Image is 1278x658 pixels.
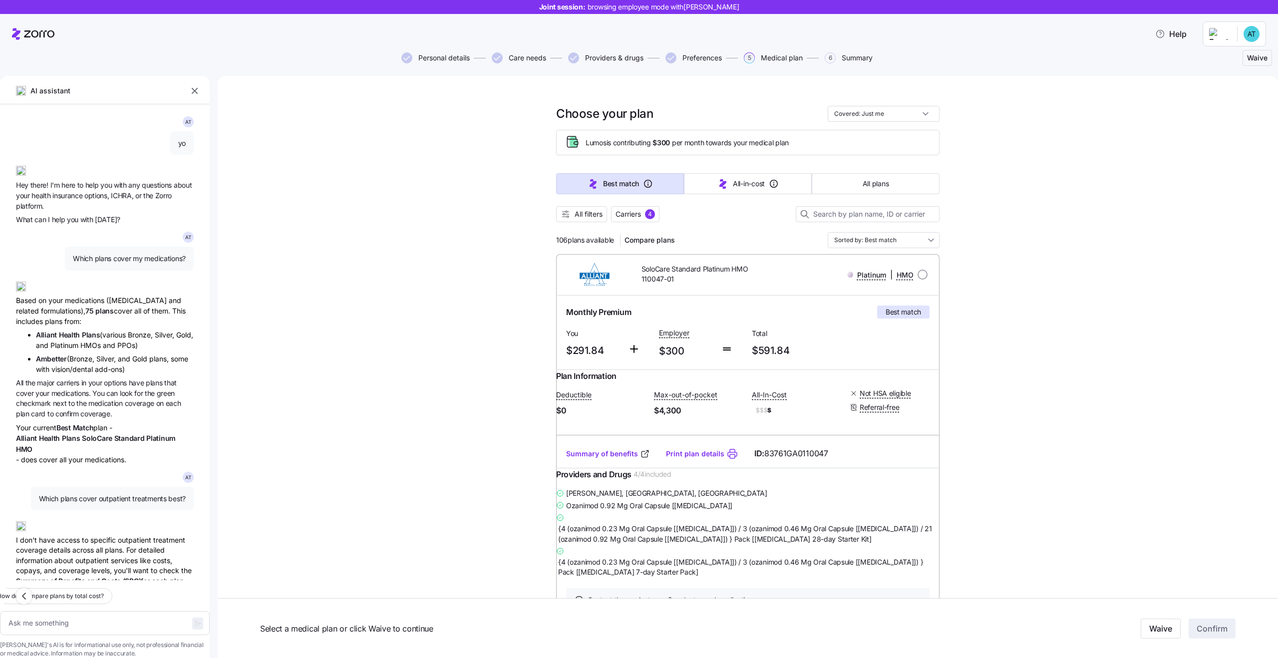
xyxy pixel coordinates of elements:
span: You [92,389,106,397]
span: to [68,399,76,407]
span: $291.84 [566,342,620,359]
span: can [34,215,48,224]
button: Providers & drugs [568,52,643,63]
span: options [104,378,128,387]
span: HMO [897,270,914,280]
span: the [76,399,88,407]
span: All filters [575,209,603,219]
span: Match [73,423,94,432]
span: 6 [825,52,836,63]
span: carriers [56,378,81,387]
a: Care needs [490,52,546,63]
span: questions [142,181,174,189]
span: Plan Information [556,370,617,382]
span: Monthly Premium [566,306,631,319]
span: Ozanimod 0.92 Mg Oral Capsule [[MEDICAL_DATA]] [566,501,732,511]
button: 6Summary [825,52,873,63]
a: Print plan details [666,449,724,459]
span: Employer [659,328,689,338]
span: Preferences [682,54,722,61]
span: and [87,577,101,585]
span: plan [16,409,31,418]
span: or [135,191,143,200]
span: that [164,378,177,387]
span: A T [185,235,191,240]
div: I don't have access to specific outpatient treatment coverage details across all plans. For detai... [16,513,194,597]
span: What [16,215,34,224]
span: All-in-cost [733,179,765,189]
span: with [114,181,128,189]
span: Joint session: [539,2,739,12]
span: coverage [125,399,156,407]
span: [DATE]? [95,215,120,224]
span: Costs [101,577,122,585]
span: to [47,409,55,418]
span: {4 (ozanimod 0.23 Mg Oral Capsule [[MEDICAL_DATA]]) / 3 (ozanimod 0.46 Mg Oral Capsule [[MEDICAL_... [558,557,940,578]
span: platform. [16,202,44,210]
span: $$$ [756,406,767,415]
span: your [35,389,51,397]
input: Order by dropdown [828,232,940,248]
button: Carriers4 [611,206,659,222]
span: Total [752,329,837,338]
span: medications. [51,389,93,397]
span: help [85,181,100,189]
span: Standard [114,434,147,442]
span: browsing employee mode with [PERSON_NAME] [588,2,739,12]
span: I [48,215,51,224]
span: Referral-free [860,402,899,412]
img: ai-icon.png [16,521,26,531]
span: Medical plan [761,54,803,61]
span: Best [56,423,73,432]
span: Plans [62,434,82,442]
span: SoloCare [82,434,114,442]
img: ai-icon.png [16,166,26,176]
span: in [81,378,88,387]
img: ai-icon.png [16,282,26,292]
img: Alliant Health Plans [564,263,626,287]
span: HMO [16,445,32,453]
span: the [145,389,157,397]
span: Select a medical plan or click Waive to continue [260,622,908,635]
span: $300 [652,138,670,148]
button: Personal details [401,52,470,63]
span: Which plans cover outpatient treatments best? [39,494,186,504]
span: Platinum [857,270,886,280]
a: Preferences [663,52,722,63]
a: Providers & drugs [566,52,643,63]
div: Based on your medications ([MEDICAL_DATA] and related formulations), cover all of them. This incl... [16,274,194,327]
span: Benefits [58,577,87,585]
span: there! [30,181,50,189]
span: Best match [603,179,639,189]
span: Health [39,434,62,442]
span: AI assistant [30,85,71,96]
span: cover [16,389,35,397]
span: Personal details [418,54,470,61]
span: A T [185,119,191,124]
span: here [61,181,77,189]
span: your [88,378,104,387]
span: 5 [744,52,755,63]
span: Max-out-of-pocket [654,390,717,400]
span: yo [178,138,186,148]
span: Providers and Drugs [556,468,632,481]
span: the [143,191,155,200]
span: with [80,215,95,224]
span: Health [59,330,82,339]
span: you [67,215,80,224]
span: $0 [556,404,646,417]
span: Not HSA eligible [860,388,911,398]
button: Waive [1243,50,1272,66]
span: to [77,181,85,189]
span: help [52,215,67,224]
div: Your current plan - - does cover all your medications. [16,422,194,465]
button: 5Medical plan [744,52,803,63]
span: coverage. [80,409,112,418]
span: Care needs [509,54,546,61]
span: All plans [863,179,889,189]
span: 75 [85,307,95,315]
span: {4 (ozanimod 0.23 Mg Oral Capsule [[MEDICAL_DATA]]) / 3 (ozanimod 0.46 Mg Oral Capsule [[MEDICAL_... [558,524,940,544]
span: next [53,399,68,407]
span: Waive [1247,53,1268,63]
span: Ambetter [36,354,67,363]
